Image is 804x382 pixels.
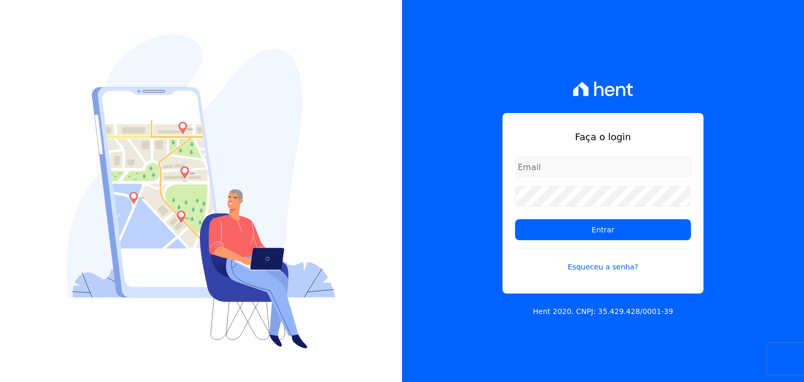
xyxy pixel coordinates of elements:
[515,130,691,144] h1: Faça o login
[515,156,691,177] input: Email
[515,249,691,273] a: Esqueceu a senha?
[533,306,673,317] p: Hent 2020. CNPJ: 35.429.428/0001-39
[66,34,336,349] img: Login
[515,219,691,240] input: Entrar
